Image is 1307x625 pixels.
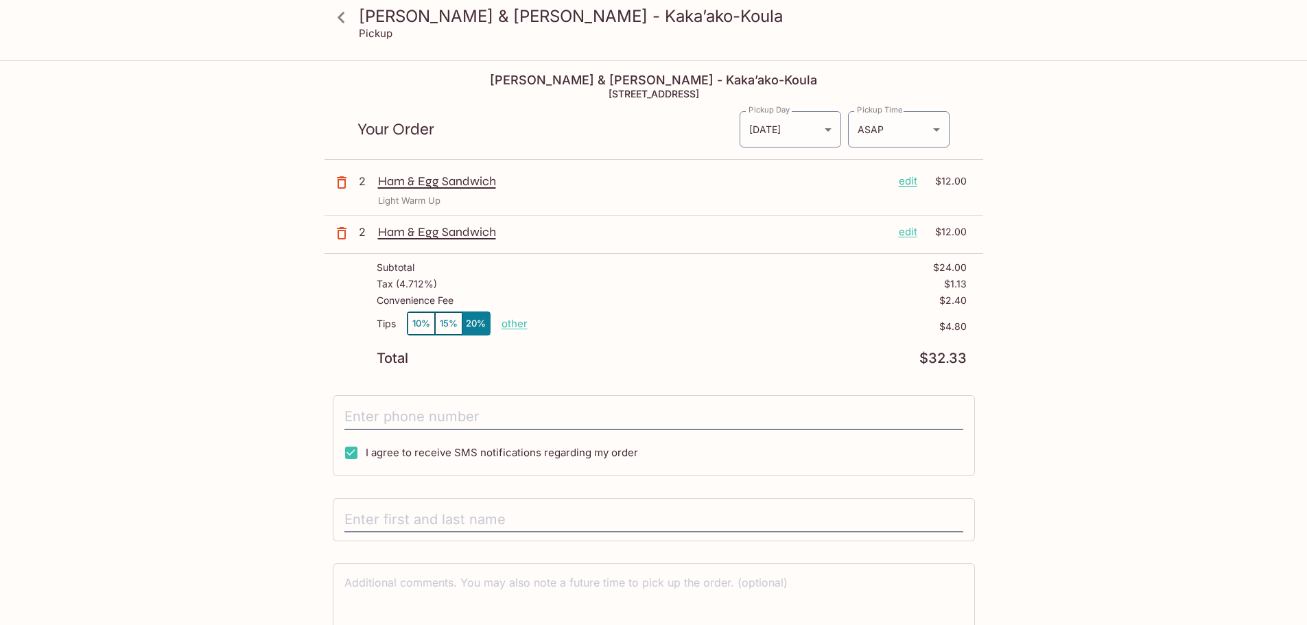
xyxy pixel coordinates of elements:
[344,404,963,430] input: Enter phone number
[933,262,967,273] p: $24.00
[377,318,396,329] p: Tips
[378,174,888,189] p: Ham & Egg Sandwich
[359,174,373,189] p: 2
[926,174,967,189] p: $12.00
[357,123,739,136] p: Your Order
[377,352,408,365] p: Total
[325,73,983,88] h4: [PERSON_NAME] & [PERSON_NAME] - Kaka’ako-Koula
[939,295,967,306] p: $2.40
[359,5,972,27] h3: [PERSON_NAME] & [PERSON_NAME] - Kaka’ako-Koula
[919,352,967,365] p: $32.33
[502,317,528,330] button: other
[740,111,841,148] div: [DATE]
[377,295,454,306] p: Convenience Fee
[749,104,790,115] label: Pickup Day
[378,194,440,207] p: Light Warm Up
[462,312,490,335] button: 20%
[378,224,888,239] p: Ham & Egg Sandwich
[408,312,435,335] button: 10%
[848,111,950,148] div: ASAP
[359,27,392,40] p: Pickup
[528,321,967,332] p: $4.80
[944,279,967,290] p: $1.13
[899,174,917,189] p: edit
[899,224,917,239] p: edit
[926,224,967,239] p: $12.00
[857,104,903,115] label: Pickup Time
[435,312,462,335] button: 15%
[377,262,414,273] p: Subtotal
[359,224,373,239] p: 2
[377,279,437,290] p: Tax ( 4.712% )
[344,507,963,533] input: Enter first and last name
[366,446,638,459] span: I agree to receive SMS notifications regarding my order
[325,88,983,99] h5: [STREET_ADDRESS]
